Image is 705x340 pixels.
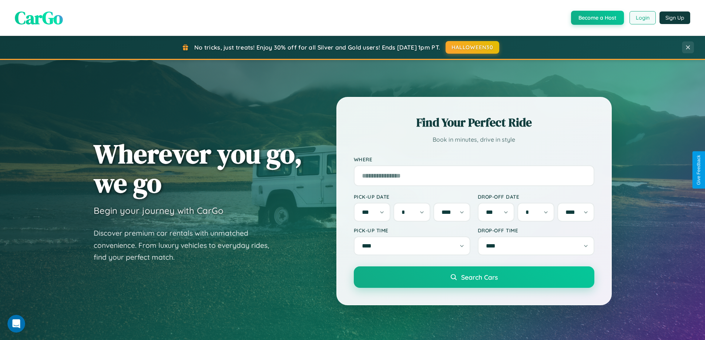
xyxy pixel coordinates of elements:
[478,227,594,233] label: Drop-off Time
[446,41,499,54] button: HALLOWEEN30
[354,227,470,233] label: Pick-up Time
[354,193,470,200] label: Pick-up Date
[571,11,624,25] button: Become a Host
[354,114,594,131] h2: Find Your Perfect Ride
[659,11,690,24] button: Sign Up
[15,6,63,30] span: CarGo
[354,156,594,162] label: Where
[630,11,656,24] button: Login
[354,266,594,288] button: Search Cars
[94,227,279,263] p: Discover premium car rentals with unmatched convenience. From luxury vehicles to everyday rides, ...
[461,273,498,281] span: Search Cars
[194,44,440,51] span: No tricks, just treats! Enjoy 30% off for all Silver and Gold users! Ends [DATE] 1pm PT.
[94,139,302,198] h1: Wherever you go, we go
[94,205,224,216] h3: Begin your journey with CarGo
[478,193,594,200] label: Drop-off Date
[696,155,701,185] div: Give Feedback
[354,134,594,145] p: Book in minutes, drive in style
[7,315,25,333] iframe: Intercom live chat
